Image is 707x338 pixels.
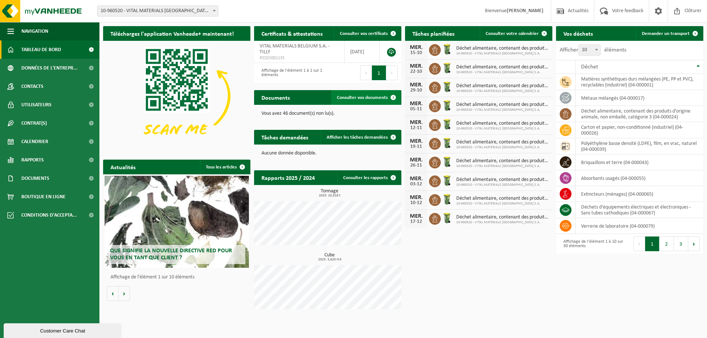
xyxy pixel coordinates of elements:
td: verrerie de laboratoire (04-000079) [576,218,703,234]
h2: Documents [254,90,297,104]
h2: Certificats & attestations [254,26,330,40]
a: Tous les articles [200,160,250,174]
span: Navigation [21,22,48,40]
td: déchets d'équipements électriques et électroniques - Sans tubes cathodiques (04-000067) [576,202,703,218]
button: Next [386,65,398,80]
span: Déchet [581,64,598,70]
img: Download de VHEPlus App [103,41,250,151]
td: [DATE] [345,41,380,63]
button: 3 [674,236,688,251]
div: 12-11 [409,125,423,131]
h3: Tonnage [258,189,401,198]
span: Déchet alimentaire, contenant des produits d'origine animale, non emballé, catég... [456,46,549,51]
span: 10 [579,45,600,55]
span: 10-960520 - VITAL MATERIALS [GEOGRAPHIC_DATA] S.A. [456,164,549,168]
img: WB-0140-HPE-GN-50 [441,137,453,149]
span: Consulter vos documents [337,95,388,100]
img: WB-0140-HPE-GN-50 [441,156,453,168]
span: 10-960520 - VITAL MATERIALS [GEOGRAPHIC_DATA] S.A. [456,89,549,93]
span: 10-960520 - VITAL MATERIALS [GEOGRAPHIC_DATA] S.A. [456,70,549,75]
span: 10-960520 - VITAL MATERIALS [GEOGRAPHIC_DATA] S.A. [456,183,549,187]
h2: Téléchargez l'application Vanheede+ maintenant! [103,26,241,40]
span: 10 [578,45,601,56]
span: Déchet alimentaire, contenant des produits d'origine animale, non emballé, catég... [456,102,549,108]
div: 10-12 [409,200,423,206]
div: Affichage de l'élément 1 à 10 sur 30 éléments [560,236,626,252]
img: WB-0140-HPE-GN-50 [441,81,453,93]
span: Documents [21,169,49,188]
img: WB-0140-HPE-GN-50 [441,212,453,224]
button: Vorige [107,286,119,301]
div: MER. [409,138,423,144]
span: Calendrier [21,132,48,151]
div: 03-12 [409,182,423,187]
button: Volgende [119,286,130,301]
span: VITAL MATERIALS BELGIUM S.A. - TILLY [260,43,330,55]
h2: Vos déchets [556,26,600,40]
span: 10-960520 - VITAL MATERIALS [GEOGRAPHIC_DATA] S.A. [456,51,549,56]
span: Consulter votre calendrier [486,31,539,36]
button: Previous [633,236,645,251]
span: Conditions d'accepta... [21,206,77,224]
div: 29-10 [409,88,423,93]
span: Contrat(s) [21,114,47,132]
span: 2025: 3,620 m3 [258,258,401,261]
span: Déchet alimentaire, contenant des produits d'origine animale, non emballé, catég... [456,177,549,183]
span: Tableau de bord [21,40,61,59]
img: WB-0140-HPE-GN-50 [441,62,453,74]
button: Previous [360,65,372,80]
span: Utilisateurs [21,96,52,114]
span: 10-960520 - VITAL MATERIALS [GEOGRAPHIC_DATA] S.A. [456,145,549,150]
a: Que signifie la nouvelle directive RED pour vous en tant que client ? [105,176,249,268]
a: Consulter les rapports [337,170,401,185]
span: 2025: 20,618 t [258,194,401,198]
a: Afficher les tâches demandées [321,130,401,145]
div: MER. [409,45,423,50]
div: MER. [409,101,423,107]
span: Déchet alimentaire, contenant des produits d'origine animale, non emballé, catég... [456,121,549,127]
span: 10-960520 - VITAL MATERIALS BELGIUM S.A. - TILLY [97,6,218,17]
span: 10-960520 - VITAL MATERIALS [GEOGRAPHIC_DATA] S.A. [456,108,549,112]
div: MER. [409,63,423,69]
h2: Tâches planifiées [405,26,462,40]
span: Boutique en ligne [21,188,66,206]
h3: Cube [258,253,401,261]
button: Next [688,236,700,251]
h2: Rapports 2025 / 2024 [254,170,322,185]
h2: Tâches demandées [254,130,316,144]
span: Déchet alimentaire, contenant des produits d'origine animale, non emballé, catég... [456,64,549,70]
a: Consulter votre calendrier [480,26,552,41]
div: MER. [409,176,423,182]
td: briquaillons et terre (04-000043) [576,154,703,170]
button: 2 [659,236,674,251]
img: WB-0140-HPE-GN-50 [441,118,453,131]
span: Afficher les tâches demandées [327,135,388,140]
div: MER. [409,213,423,219]
span: Déchet alimentaire, contenant des produits d'origine animale, non emballé, catég... [456,158,549,164]
p: Aucune donnée disponible. [261,151,394,156]
div: 19-11 [409,144,423,149]
div: MER. [409,82,423,88]
span: Déchet alimentaire, contenant des produits d'origine animale, non emballé, catég... [456,214,549,220]
td: carton et papier, non-conditionné (industriel) (04-000026) [576,122,703,138]
a: Consulter vos certificats [334,26,401,41]
span: Déchet alimentaire, contenant des produits d'origine animale, non emballé, catég... [456,83,549,89]
span: Contacts [21,77,43,96]
div: 15-10 [409,50,423,56]
td: absorbants usagés (04-000055) [576,170,703,186]
span: Consulter vos certificats [340,31,388,36]
div: 05-11 [409,107,423,112]
img: WB-0140-HPE-GN-50 [441,193,453,206]
span: Demander un transport [642,31,690,36]
img: WB-0140-HPE-GN-50 [441,174,453,187]
a: Consulter vos documents [331,90,401,105]
iframe: chat widget [4,322,123,338]
div: 26-11 [409,163,423,168]
p: Vous avez 46 document(s) non lu(s). [261,111,394,116]
div: MER. [409,157,423,163]
button: 1 [645,236,659,251]
span: Données de l'entrepr... [21,59,78,77]
p: Affichage de l'élément 1 sur 10 éléments [110,275,247,280]
div: MER. [409,195,423,200]
span: RED25001135 [260,55,339,61]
